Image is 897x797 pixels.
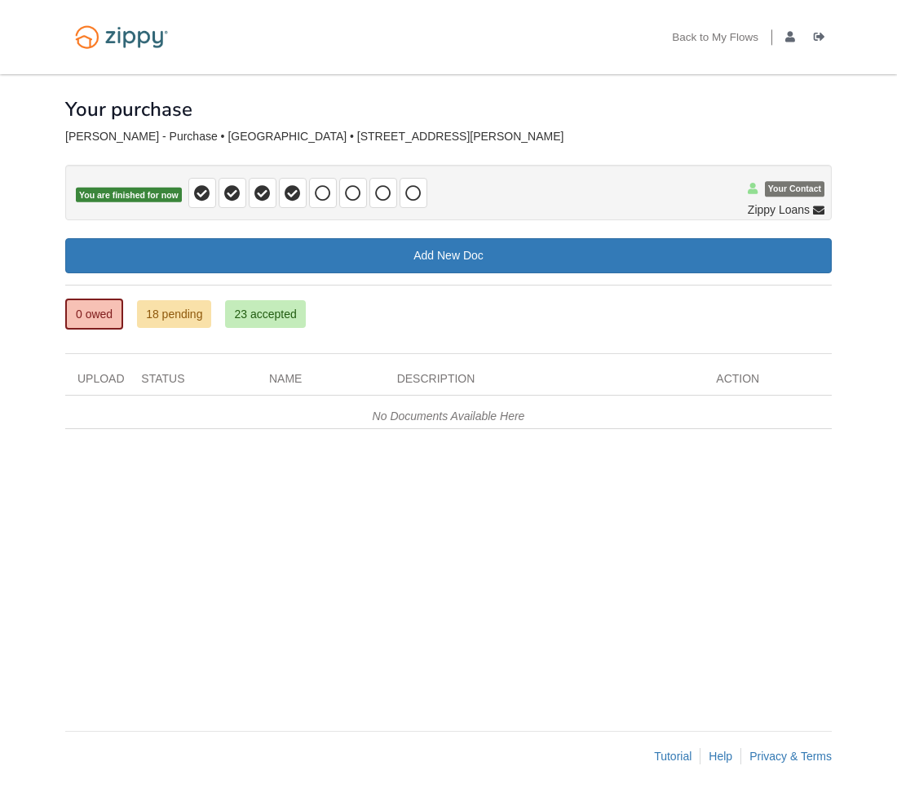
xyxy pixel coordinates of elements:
a: 23 accepted [225,300,305,328]
div: [PERSON_NAME] - Purchase • [GEOGRAPHIC_DATA] • [STREET_ADDRESS][PERSON_NAME] [65,130,832,144]
div: Name [257,370,385,395]
a: Privacy & Terms [749,750,832,763]
a: Back to My Flows [672,31,758,47]
a: 18 pending [137,300,211,328]
div: Description [385,370,705,395]
div: Status [129,370,257,395]
span: Your Contact [765,182,824,197]
span: Zippy Loans [748,201,810,218]
div: Action [704,370,832,395]
span: You are finished for now [76,188,182,203]
em: No Documents Available Here [373,410,525,423]
a: Add New Doc [65,238,832,273]
div: Upload [65,370,129,395]
a: edit profile [785,31,802,47]
a: Tutorial [654,750,692,763]
a: Log out [814,31,832,47]
a: Help [709,750,732,763]
h1: Your purchase [65,99,192,120]
img: Logo [65,18,178,56]
a: 0 owed [65,299,123,330]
